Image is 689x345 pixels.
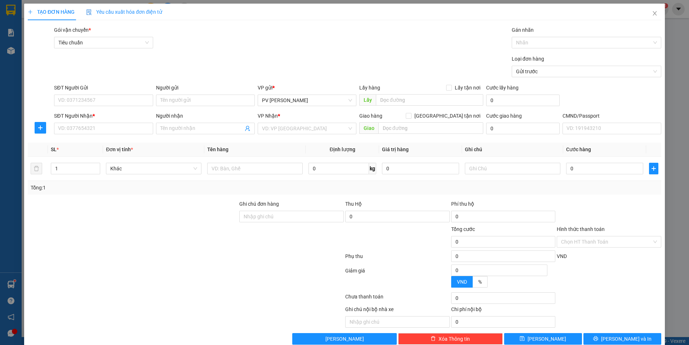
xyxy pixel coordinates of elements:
[649,163,658,174] button: plus
[516,66,657,77] span: Gửi trước
[486,85,519,91] label: Cước lấy hàng
[439,335,470,343] span: Xóa Thông tin
[292,333,397,345] button: [PERSON_NAME]
[35,122,46,134] button: plus
[245,126,250,131] span: user-add
[239,211,344,222] input: Ghi chú đơn hàng
[7,50,15,61] span: Nơi gửi:
[54,27,91,33] span: Gói vận chuyển
[31,184,266,192] div: Tổng: 1
[25,51,52,58] span: PV [PERSON_NAME]
[68,32,102,38] span: 14:23:30 [DATE]
[51,147,57,152] span: SL
[28,9,75,15] span: TẠO ĐƠN HÀNG
[520,336,525,342] span: save
[583,333,661,345] button: printer[PERSON_NAME] và In
[652,10,658,16] span: close
[359,113,382,119] span: Giao hàng
[512,27,534,33] label: Gán nhãn
[106,147,133,152] span: Đơn vị tính
[156,112,254,120] div: Người nhận
[486,123,560,134] input: Cước giao hàng
[398,333,503,345] button: deleteXóa Thông tin
[86,9,162,15] span: Yêu cầu xuất hóa đơn điện tử
[512,56,544,62] label: Loại đơn hàng
[156,84,254,92] div: Người gửi
[25,43,84,49] strong: BIÊN NHẬN GỬI HÀNG HOÁ
[344,252,450,265] div: Phụ thu
[376,94,484,106] input: Dọc đường
[378,122,484,134] input: Dọc đường
[72,27,102,32] span: ND10250286
[452,84,483,92] span: Lấy tận nơi
[345,305,450,316] div: Ghi chú nội bộ nhà xe
[382,147,409,152] span: Giá trị hàng
[478,279,482,285] span: %
[369,163,376,174] span: kg
[451,226,475,232] span: Tổng cước
[457,279,467,285] span: VND
[54,112,153,120] div: SĐT Người Nhận
[258,84,356,92] div: VP gửi
[451,305,556,316] div: Chi phí nội bộ
[110,163,197,174] span: Khác
[557,253,567,259] span: VND
[593,336,598,342] span: printer
[86,9,92,15] img: icon
[35,125,46,131] span: plus
[207,147,228,152] span: Tên hàng
[528,335,566,343] span: [PERSON_NAME]
[54,84,153,92] div: SĐT Người Gửi
[258,113,278,119] span: VP Nhận
[557,226,605,232] label: Hình thức thanh toán
[462,143,563,157] th: Ghi chú
[19,12,58,39] strong: CÔNG TY TNHH [GEOGRAPHIC_DATA] 214 QL13 - P.26 - Q.BÌNH THẠNH - TP HCM 1900888606
[359,85,380,91] span: Lấy hàng
[325,335,364,343] span: [PERSON_NAME]
[486,95,560,106] input: Cước lấy hàng
[31,163,42,174] button: delete
[649,166,658,171] span: plus
[28,9,33,14] span: plus
[239,201,279,207] label: Ghi chú đơn hàng
[412,112,483,120] span: [GEOGRAPHIC_DATA] tận nơi
[330,147,355,152] span: Định lượng
[55,50,67,61] span: Nơi nhận:
[344,293,450,305] div: Chưa thanh toán
[262,95,352,106] span: PV Nam Đong
[431,336,436,342] span: delete
[58,37,148,48] span: Tiêu chuẩn
[451,200,556,211] div: Phí thu hộ
[601,335,652,343] span: [PERSON_NAME] và In
[486,113,522,119] label: Cước giao hàng
[382,163,459,174] input: 0
[207,163,303,174] input: VD: Bàn, Ghế
[465,163,560,174] input: Ghi Chú
[359,122,378,134] span: Giao
[504,333,582,345] button: save[PERSON_NAME]
[359,94,376,106] span: Lấy
[7,16,17,34] img: logo
[344,267,450,291] div: Giảm giá
[645,4,665,24] button: Close
[345,201,362,207] span: Thu Hộ
[345,316,450,328] input: Nhập ghi chú
[566,147,591,152] span: Cước hàng
[563,112,661,120] div: CMND/Passport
